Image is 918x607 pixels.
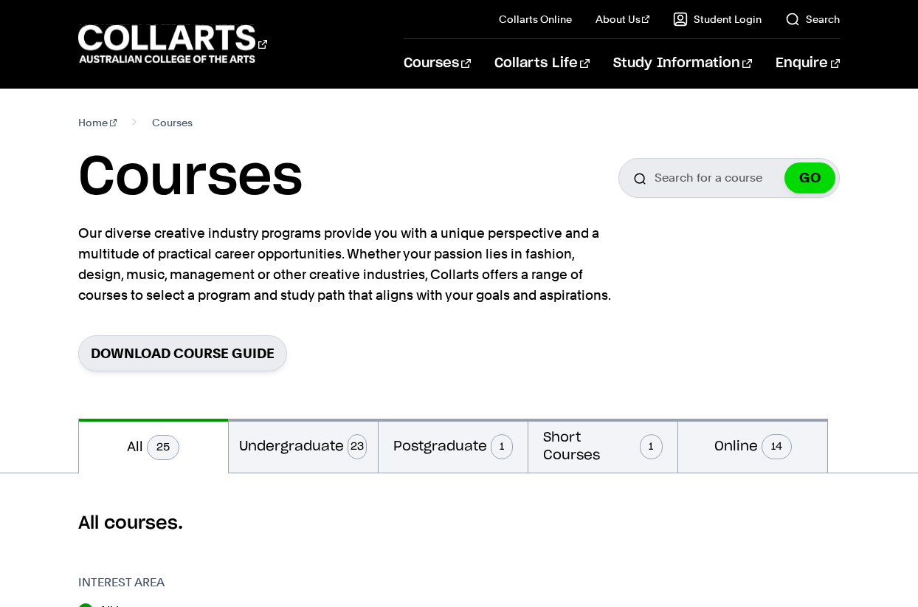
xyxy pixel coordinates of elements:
[229,419,378,473] button: Undergraduate23
[78,574,255,591] h3: Interest Area
[348,434,367,459] span: 23
[78,512,841,535] h2: All courses.
[147,435,179,460] span: 25
[528,419,677,473] button: Short Courses1
[79,419,228,473] button: All25
[78,335,287,371] a: Download Course Guide
[785,12,840,27] a: Search
[499,12,572,27] a: Collarts Online
[78,112,117,133] a: Home
[678,419,827,473] button: Online14
[379,419,528,473] button: Postgraduate1
[152,112,193,133] span: Courses
[613,39,752,88] a: Study Information
[78,223,617,306] p: Our diverse creative industry programs provide you with a unique perspective and a multitude of p...
[78,23,267,65] div: Go to homepage
[404,39,471,88] a: Courses
[618,158,840,198] input: Search for a course
[673,12,762,27] a: Student Login
[776,39,840,88] a: Enquire
[640,434,663,459] span: 1
[784,162,835,193] button: GO
[78,145,303,211] h1: Courses
[762,434,792,459] span: 14
[491,434,513,459] span: 1
[494,39,590,88] a: Collarts Life
[596,12,650,27] a: About Us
